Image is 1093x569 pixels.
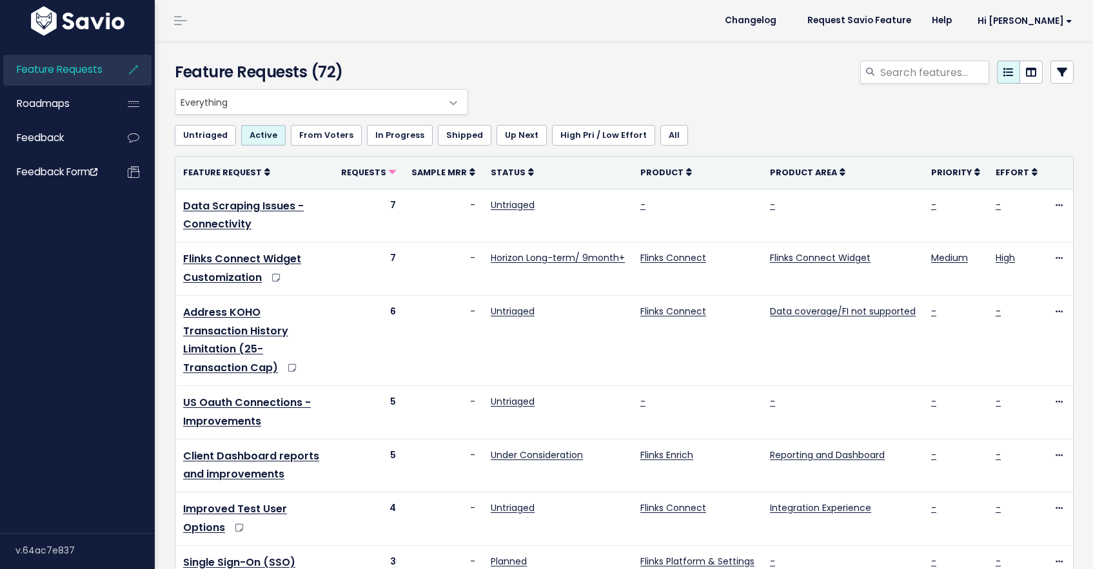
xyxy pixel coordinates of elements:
div: v.64ac7e837 [15,534,155,567]
a: Priority [931,166,980,178]
a: Improved Test User Options [183,501,287,535]
span: Sample MRR [411,167,467,178]
a: - [996,555,1001,568]
a: Sample MRR [411,166,475,178]
a: - [931,305,936,318]
td: - [404,385,483,439]
span: Hi [PERSON_NAME] [978,16,1072,26]
a: Product [640,166,692,178]
a: All [660,125,688,146]
a: Flinks Connect [640,305,706,318]
a: Untriaged [491,501,535,514]
a: Flinks Connect [640,251,706,264]
span: Everything [175,89,468,115]
a: Product Area [770,166,845,178]
span: Status [491,167,526,178]
a: Flinks Enrich [640,448,693,461]
a: - [996,501,1001,514]
td: - [404,439,483,492]
a: - [931,395,936,408]
a: Untriaged [491,395,535,408]
span: Feature Request [183,167,262,178]
a: Medium [931,251,968,264]
a: High Pri / Low Effort [552,125,655,146]
a: Requests [341,166,396,178]
span: Effort [996,167,1029,178]
td: 5 [333,385,404,439]
a: US Oauth Connections - Improvements [183,395,311,429]
ul: Filter feature requests [175,125,1074,146]
a: Request Savio Feature [797,11,921,30]
a: Active [241,125,286,146]
td: 5 [333,439,404,492]
a: - [931,501,936,514]
span: Requests [341,167,386,178]
td: - [404,242,483,296]
td: - [404,189,483,242]
input: Search features... [879,61,989,84]
a: - [770,555,775,568]
span: Changelog [725,16,776,25]
a: High [996,251,1015,264]
a: Feedback [3,123,107,153]
span: Priority [931,167,972,178]
a: Status [491,166,534,178]
a: Feedback form [3,157,107,187]
a: - [996,448,1001,461]
span: Feedback [17,131,64,144]
a: Untriaged [175,125,236,146]
a: - [931,555,936,568]
a: - [996,395,1001,408]
a: Data Scraping Issues - Connectivity [183,198,304,232]
a: Untriaged [491,198,535,211]
span: Feedback form [17,165,97,178]
a: - [931,448,936,461]
a: Reporting and Dashboard [770,448,885,461]
a: Horizon Long-term/ 9month+ [491,251,625,264]
a: Client Dashboard reports and improvements [183,448,319,482]
a: Roadmaps [3,89,107,119]
span: Product [640,167,684,178]
a: Effort [996,166,1038,178]
td: 7 [333,242,404,296]
a: Help [921,11,962,30]
a: Under Consideration [491,448,583,461]
h4: Feature Requests (72) [175,61,462,84]
a: - [931,198,936,211]
a: Flinks Connect Widget Customization [183,251,301,285]
td: 6 [333,295,404,385]
a: Hi [PERSON_NAME] [962,11,1083,31]
span: Feature Requests [17,63,103,76]
span: Roadmaps [17,97,70,110]
td: - [404,295,483,385]
a: Flinks Connect [640,501,706,514]
td: 4 [333,492,404,546]
a: Feature Requests [3,55,107,84]
a: In Progress [367,125,433,146]
a: Up Next [497,125,547,146]
img: logo-white.9d6f32f41409.svg [28,6,128,35]
a: Integration Experience [770,501,871,514]
span: Everything [175,90,442,114]
td: - [404,492,483,546]
a: Flinks Connect Widget [770,251,871,264]
a: Untriaged [491,305,535,318]
a: - [996,198,1001,211]
span: Product Area [770,167,837,178]
a: From Voters [291,125,362,146]
a: - [770,395,775,408]
a: - [996,305,1001,318]
td: 7 [333,189,404,242]
a: Address KOHO Transaction History Limitation (25-Transaction Cap) [183,305,288,375]
a: Data coverage/FI not supported [770,305,916,318]
a: Feature Request [183,166,270,178]
a: Planned [491,555,527,568]
a: Flinks Platform & Settings [640,555,754,568]
a: - [640,395,645,408]
a: Shipped [438,125,491,146]
a: - [770,198,775,211]
a: - [640,198,645,211]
